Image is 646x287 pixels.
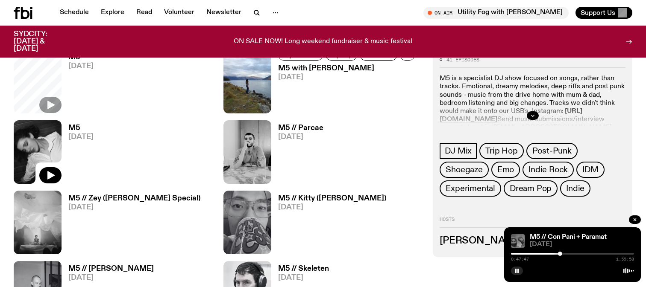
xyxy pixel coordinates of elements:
button: On AirUtility Fog with [PERSON_NAME] [423,7,569,19]
span: Dream Pop [510,184,552,193]
span: [DATE] [278,74,417,81]
h3: M5 // Zey ([PERSON_NAME] Special) [68,195,200,202]
img: Hannah standing at the base of the lake in Queenstown, NZ. Back is turned, looking into the backd... [223,49,271,113]
a: Volunteer [159,7,200,19]
span: DJ Mix [445,146,472,156]
a: Newsletter [201,7,247,19]
a: Trip Hop [479,143,523,159]
a: Indie Rock [523,162,574,178]
span: [DATE] [68,204,200,211]
span: [DATE] [68,274,154,281]
h3: M5 with [PERSON_NAME] [278,65,417,72]
span: Indie [566,184,584,193]
span: Indie Rock [529,165,568,174]
a: DJ Mix [440,143,477,159]
a: Read [131,7,157,19]
a: Post-Punk [526,143,578,159]
p: M5 is a specialist DJ show focused on songs, rather than tracks. Emotional, dreamy melodies, deep... [440,75,625,140]
span: 0:47:47 [511,257,529,261]
a: Indie [560,180,590,197]
a: M5 // Kitty ([PERSON_NAME])[DATE] [271,195,386,254]
h3: M5 [68,125,94,132]
span: [DATE] [68,63,94,70]
h3: M5 // Kitty ([PERSON_NAME]) [278,195,386,202]
span: Support Us [581,9,615,17]
span: IDM [582,165,598,174]
span: Trip Hop [485,146,517,156]
h3: M5 // Skeleten [278,265,329,273]
span: Experimental [446,184,495,193]
span: Shoegaze [446,165,482,174]
a: M5 // Zey ([PERSON_NAME] Special)[DATE] [62,195,200,254]
p: ON SALE NOW! Long weekend fundraiser & music festival [234,38,412,46]
span: 1:59:58 [616,257,634,261]
span: [DATE] [530,241,634,248]
span: Emo [497,165,514,174]
span: [DATE] [278,133,323,141]
a: M5 // Con Pani + Paramat [530,234,607,241]
a: Shoegaze [440,162,488,178]
span: [DATE] [278,204,386,211]
a: M5 with [PERSON_NAME][DATE] [271,65,417,113]
button: Support Us [576,7,632,19]
h3: SYDCITY: [DATE] & [DATE] [14,31,68,52]
h3: M5 // [PERSON_NAME] [68,265,154,273]
a: Explore [96,7,129,19]
a: Experimental [440,180,501,197]
h2: Hosts [440,217,625,227]
a: M5 // Parcae[DATE] [271,125,323,184]
h3: [PERSON_NAME] [440,236,625,245]
a: Schedule [55,7,94,19]
a: Emo [491,162,520,178]
span: [DATE] [68,133,94,141]
h3: M5 // Parcae [278,125,323,132]
span: Post-Punk [532,146,572,156]
span: 41 episodes [446,57,479,62]
a: M5[DATE] [62,54,94,113]
span: [DATE] [278,274,329,281]
a: Dream Pop [504,180,558,197]
a: M5[DATE] [62,125,94,184]
a: IDM [576,162,604,178]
